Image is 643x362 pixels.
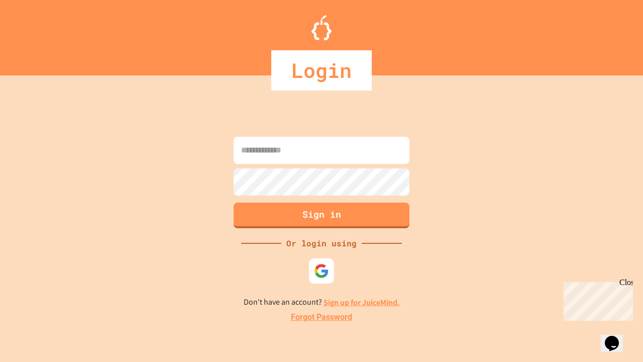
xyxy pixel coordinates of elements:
img: google-icon.svg [314,263,329,279]
button: Sign in [234,203,409,228]
p: Don't have an account? [244,296,400,309]
iframe: chat widget [560,278,633,321]
img: Logo.svg [311,15,332,40]
div: Or login using [281,237,362,249]
iframe: chat widget [601,322,633,352]
div: Chat with us now!Close [4,4,69,64]
div: Login [271,50,372,90]
a: Forgot Password [291,311,352,323]
a: Sign up for JuiceMind. [324,297,400,308]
